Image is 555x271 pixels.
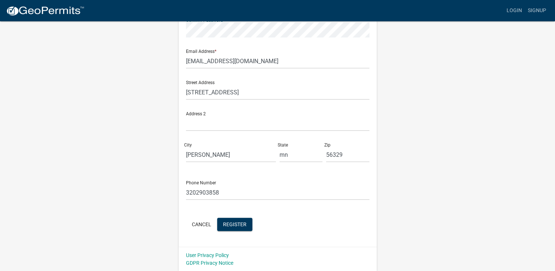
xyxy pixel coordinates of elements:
[186,260,233,266] a: GDPR Privacy Notice
[186,218,217,231] button: Cancel
[223,221,247,227] span: Register
[504,4,525,18] a: Login
[217,218,252,231] button: Register
[186,252,229,258] a: User Privacy Policy
[525,4,549,18] a: Signup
